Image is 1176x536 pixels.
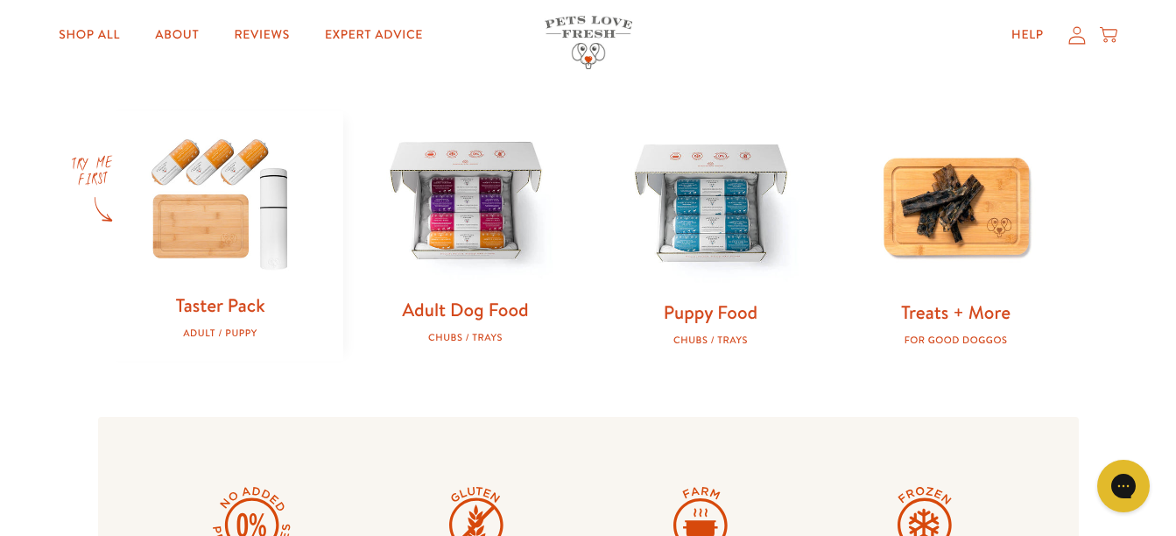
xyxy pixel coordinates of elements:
a: Adult Dog Food [402,297,528,322]
div: Adult / Puppy [126,328,315,339]
a: Taster Pack [175,293,264,318]
a: Expert Advice [311,18,437,53]
iframe: Gorgias live chat messenger [1088,454,1158,518]
a: About [141,18,213,53]
div: Chubs / Trays [616,335,806,346]
div: Chubs / Trays [371,332,560,343]
img: Pets Love Fresh [545,16,632,69]
a: Reviews [220,18,303,53]
a: Shop All [45,18,134,53]
div: For good doggos [862,335,1051,346]
a: Help [997,18,1058,53]
a: Treats + More [901,300,1011,325]
a: Puppy Food [664,300,757,325]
